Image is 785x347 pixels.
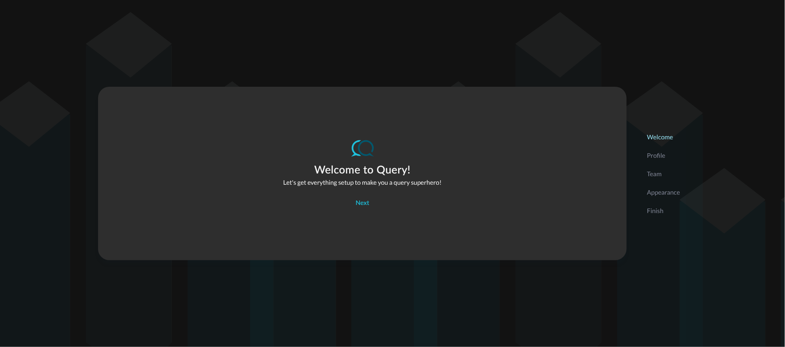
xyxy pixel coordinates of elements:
p: Team [647,169,680,178]
p: Finish [647,206,680,215]
p: Welcome [647,132,680,142]
p: Let's get everything setup to make you a query superhero! [283,178,442,187]
p: Profile [647,151,680,160]
button: Next [350,196,375,210]
h2: Welcome to Query! [283,163,442,178]
div: Next [356,198,369,209]
p: Appearance [647,187,680,197]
